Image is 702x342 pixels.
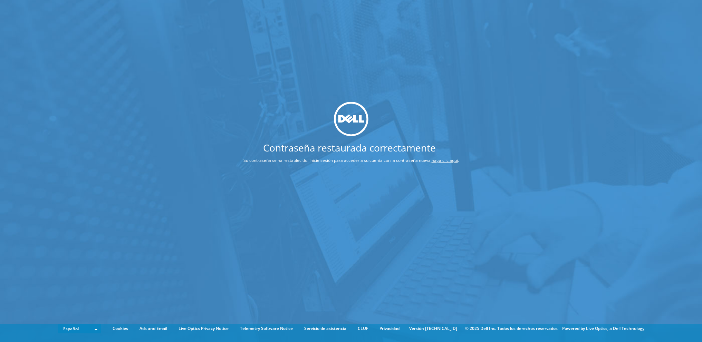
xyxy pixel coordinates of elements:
[134,325,172,332] a: Ads and Email
[235,325,298,332] a: Telemetry Software Notice
[218,157,485,164] p: Su contraseña se ha restablecido. Inicie sesión para acceder a su cuenta con la contraseña nueva, .
[299,325,352,332] a: Servicio de asistencia
[353,325,373,332] a: CLUF
[334,102,368,136] img: dell_svg_logo.svg
[406,325,461,332] li: Versión [TECHNICAL_ID]
[218,143,481,153] h1: Contraseña restaurada correctamente
[374,325,405,332] a: Privacidad
[432,157,458,163] a: haga clic aquí
[562,325,644,332] li: Powered by Live Optics, a Dell Technology
[107,325,133,332] a: Cookies
[462,325,561,332] li: © 2025 Dell Inc. Todos los derechos reservados
[173,325,234,332] a: Live Optics Privacy Notice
